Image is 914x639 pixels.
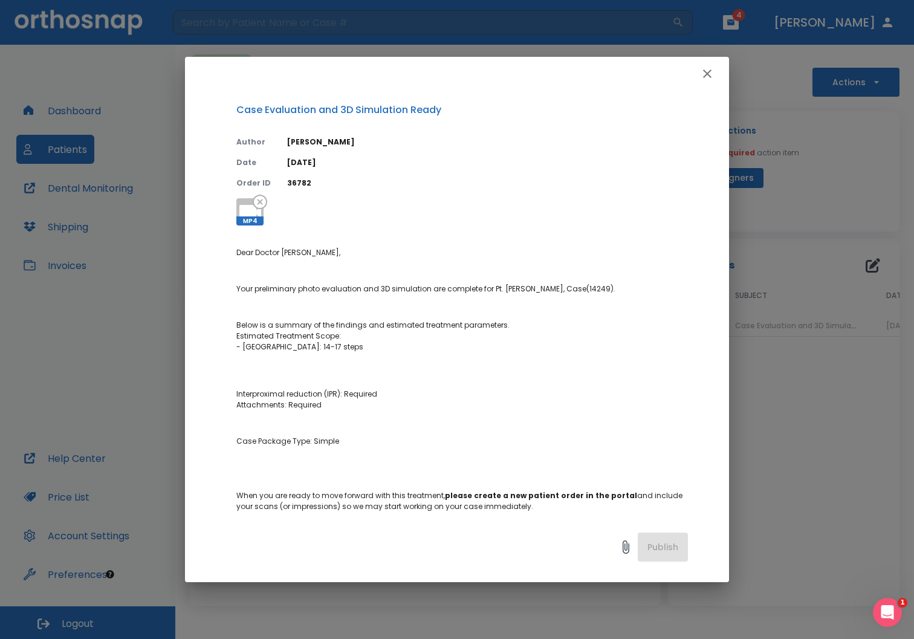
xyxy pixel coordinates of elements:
span: 1 [898,598,907,608]
iframe: Intercom live chat [873,598,902,627]
p: Below is a summary of the findings and estimated treatment parameters. Estimated Treatment Scope:... [236,320,688,363]
p: When you are ready to move forward with this treatment, and include your scans (or impressions) s... [236,490,688,512]
p: Date [236,157,273,168]
p: [DATE] [287,157,688,168]
span: MP4 [236,216,264,225]
p: Case Evaluation and 3D Simulation Ready [236,103,688,117]
p: Author [236,137,273,148]
p: 36782 [287,178,688,189]
strong: please create a new patient order in the portal [445,490,637,501]
p: Dear Doctor [PERSON_NAME], [236,247,688,258]
p: Your preliminary photo evaluation and 3D simulation are complete for Pt. [PERSON_NAME], Case(14249). [236,284,688,294]
p: [PERSON_NAME] [287,137,688,148]
p: Interproximal reduction (IPR): Required Attachments: Required [236,389,688,410]
p: Order ID [236,178,273,189]
p: Case Package Type: Simple [236,436,688,447]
